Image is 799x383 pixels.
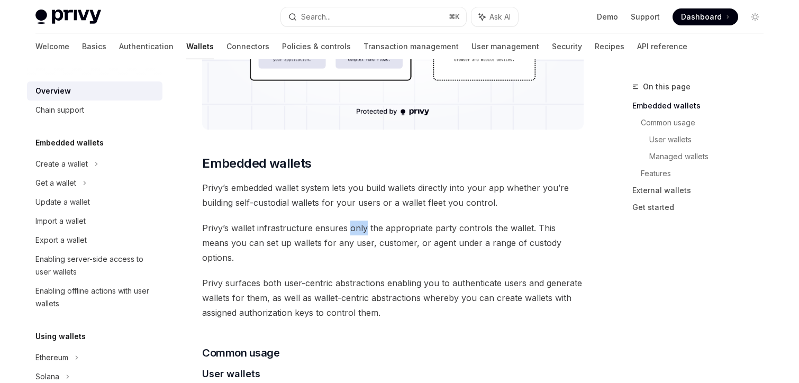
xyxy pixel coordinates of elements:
a: Security [552,34,582,59]
a: Enabling offline actions with user wallets [27,281,162,313]
div: Enabling offline actions with user wallets [35,285,156,310]
span: Common usage [202,345,279,360]
span: Dashboard [681,12,722,22]
span: ⌘ K [449,13,460,21]
a: Recipes [595,34,624,59]
a: Wallets [186,34,214,59]
div: Update a wallet [35,196,90,208]
div: Ethereum [35,351,68,364]
a: Update a wallet [27,193,162,212]
a: Authentication [119,34,174,59]
a: Overview [27,81,162,101]
span: On this page [643,80,691,93]
div: Overview [35,85,71,97]
a: Export a wallet [27,231,162,250]
a: Connectors [226,34,269,59]
a: Managed wallets [649,148,772,165]
a: Chain support [27,101,162,120]
h5: Using wallets [35,330,86,343]
a: API reference [637,34,687,59]
span: Embedded wallets [202,155,311,172]
div: Search... [301,11,331,23]
div: Create a wallet [35,158,88,170]
div: Export a wallet [35,234,87,247]
span: Ask AI [489,12,511,22]
a: Support [631,12,660,22]
a: Policies & controls [282,34,351,59]
a: Welcome [35,34,69,59]
span: Privy surfaces both user-centric abstractions enabling you to authenticate users and generate wal... [202,276,584,320]
a: Features [641,165,772,182]
div: Import a wallet [35,215,86,227]
button: Toggle dark mode [747,8,764,25]
span: User wallets [202,367,260,381]
a: Demo [597,12,618,22]
a: Basics [82,34,106,59]
button: Ask AI [471,7,518,26]
div: Chain support [35,104,84,116]
a: User management [471,34,539,59]
div: Enabling server-side access to user wallets [35,253,156,278]
a: Dashboard [673,8,738,25]
a: Transaction management [364,34,459,59]
a: Import a wallet [27,212,162,231]
a: Common usage [641,114,772,131]
span: Privy’s embedded wallet system lets you build wallets directly into your app whether you’re build... [202,180,584,210]
a: External wallets [632,182,772,199]
a: Embedded wallets [632,97,772,114]
button: Search...⌘K [281,7,466,26]
div: Get a wallet [35,177,76,189]
div: Solana [35,370,59,383]
img: light logo [35,10,101,24]
a: User wallets [649,131,772,148]
a: Get started [632,199,772,216]
h5: Embedded wallets [35,136,104,149]
span: Privy’s wallet infrastructure ensures only the appropriate party controls the wallet. This means ... [202,221,584,265]
a: Enabling server-side access to user wallets [27,250,162,281]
